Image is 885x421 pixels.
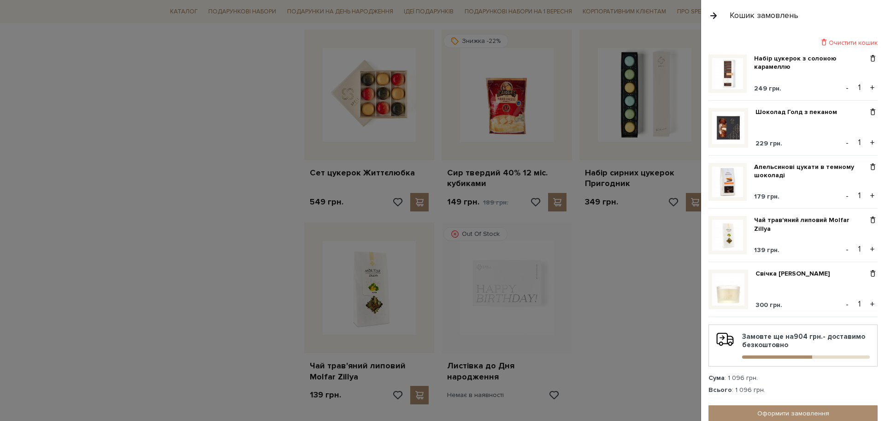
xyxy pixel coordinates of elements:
img: Шоколад Голд з пеканом [712,112,744,144]
button: + [867,189,878,203]
div: Замовте ще на - доставимо безкоштовно [716,332,870,359]
button: - [843,242,852,256]
button: - [843,136,852,150]
button: - [843,81,852,95]
a: Апельсинові цукати в темному шоколаді [754,163,868,180]
strong: Всього [708,386,732,394]
span: 249 грн. [754,84,781,92]
button: + [867,297,878,311]
img: Апельсинові цукати в темному шоколаді [712,167,743,198]
div: Кошик замовлень [730,10,798,21]
div: : 1 096 грн. [708,386,878,394]
span: 300 грн. [755,301,782,309]
a: Свічка [PERSON_NAME] [755,270,837,278]
img: Свічка Tysha [712,273,744,306]
button: + [867,81,878,95]
a: Набір цукерок з солоною карамеллю [754,54,868,71]
img: Набір цукерок з солоною карамеллю [712,58,743,89]
button: - [843,189,852,203]
strong: Сума [708,374,725,382]
button: + [867,136,878,150]
div: Очистити кошик [708,38,878,47]
b: 904 грн. [794,332,823,341]
img: Чай трав'яний липовий Molfar Zillya [712,220,743,251]
a: Шоколад Голд з пеканом [755,108,844,116]
button: - [843,297,852,311]
span: 229 грн. [755,139,782,147]
a: Чай трав'яний липовий Molfar Zillya [754,216,868,233]
div: : 1 096 грн. [708,374,878,382]
span: 139 грн. [754,246,779,254]
span: 179 грн. [754,192,779,200]
button: + [867,242,878,256]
